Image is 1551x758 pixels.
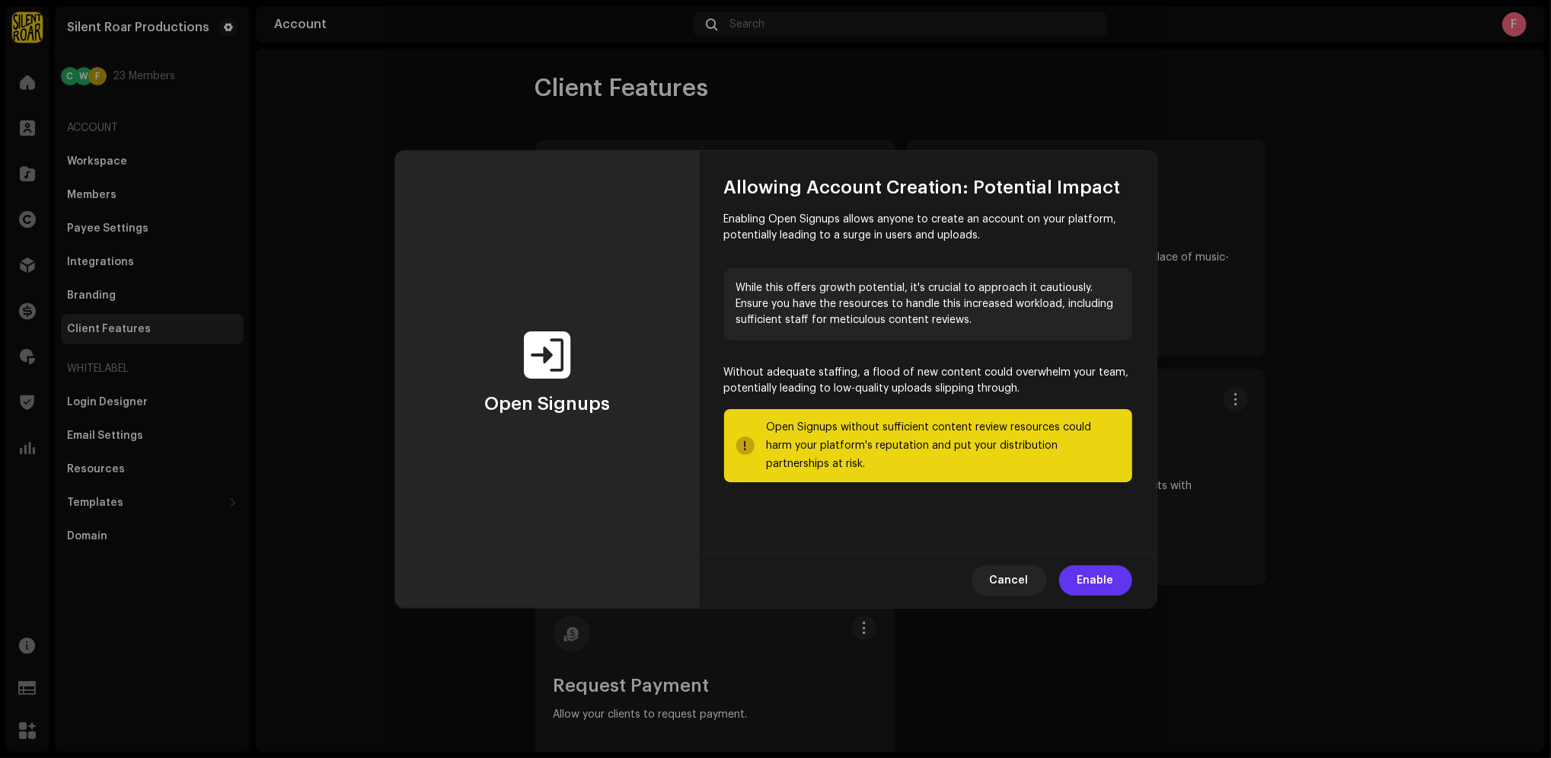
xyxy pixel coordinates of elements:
[724,365,1132,397] p: Without adequate staffing, a flood of new content could overwhelm your team, potentially leading ...
[767,418,1120,473] div: Open Signups without sufficient content review resources could harm your platform's reputation an...
[1059,565,1132,596] button: Enable
[724,212,1132,244] p: Enabling Open Signups allows anyone to create an account on your platform, potentially leading to...
[1077,565,1114,596] span: Enable
[484,392,610,416] h3: Open Signups
[972,565,1047,596] button: Cancel
[724,175,1132,200] h3: Allowing Account Creation: Potential Impact
[990,565,1029,596] span: Cancel
[724,268,1132,341] p: While this offers growth potential, it's crucial to approach it cautiously. Ensure you have the r...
